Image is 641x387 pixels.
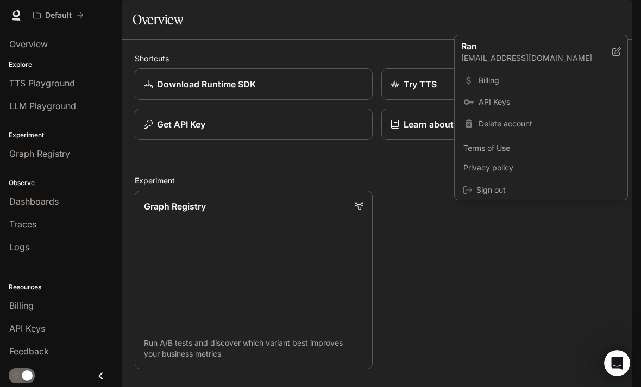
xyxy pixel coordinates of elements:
span: Terms of Use [463,143,619,154]
a: Terms of Use [457,138,625,158]
div: Delete account [457,114,625,134]
div: Sign out [455,180,627,200]
span: Privacy policy [463,162,619,173]
a: Privacy policy [457,158,625,177]
span: API Keys [479,97,619,107]
span: Billing [479,75,619,86]
a: Billing [457,71,625,90]
span: Sign out [476,185,619,195]
a: API Keys [457,92,625,112]
p: [EMAIL_ADDRESS][DOMAIN_NAME] [461,53,612,64]
p: Ran [461,40,595,53]
div: Ran[EMAIL_ADDRESS][DOMAIN_NAME] [455,35,627,68]
iframe: Intercom live chat [604,350,630,376]
span: Delete account [479,118,619,129]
